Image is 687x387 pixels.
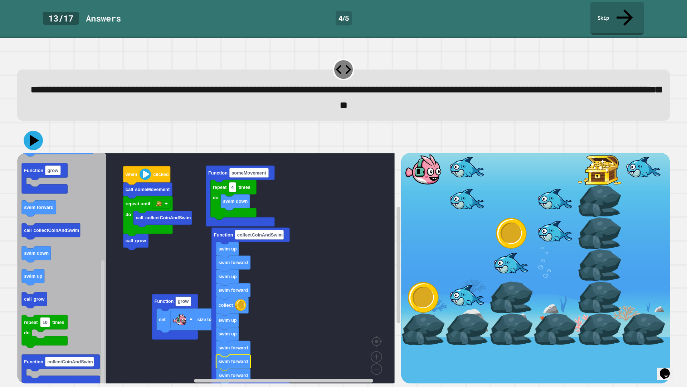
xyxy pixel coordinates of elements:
text: Function [24,359,43,364]
text: size to [197,316,211,322]
text: collectCoinAndSwim [47,359,93,364]
text: 4 [231,184,234,190]
text: grow [135,238,146,243]
text: times [52,319,64,325]
text: grow [47,167,58,173]
text: Function [154,298,174,304]
text: grow [34,296,45,302]
text: call [126,187,133,192]
text: swim forward [218,345,248,350]
text: do [213,195,219,200]
text: swim down [223,198,248,204]
text: do [126,211,131,217]
text: call [136,215,143,220]
text: swim forward [218,260,248,265]
text: Function [208,170,228,175]
text: swim up [24,273,42,279]
text: collectCoinAndSwim [237,232,283,237]
text: someMovement [232,170,266,175]
text: Function [24,167,43,173]
text: when [125,172,137,177]
text: call [24,296,31,302]
text: swim up [218,317,237,323]
text: call [126,238,133,243]
text: repeat until [126,201,150,206]
text: swim forward [218,359,248,364]
iframe: chat widget [657,358,680,380]
text: repeat [213,184,227,190]
text: swim up [218,273,237,279]
text: swim up [218,331,237,336]
div: 4 / 5 [336,11,352,25]
text: grow [178,298,189,304]
div: Blockly Workspace [17,153,401,384]
text: repeat [24,319,38,325]
text: swim down [24,250,49,256]
text: do [24,330,30,335]
text: clicked [153,172,169,177]
text: swim forward [24,205,54,210]
a: Skip [590,2,644,35]
div: 13 / 17 [43,12,79,25]
text: swim forward [218,287,248,293]
text: swim forward [218,372,248,378]
text: collectCoinAndSwim [145,215,191,220]
text: 10 [43,319,48,325]
text: times [238,184,250,190]
text: collectCoinAndSwim [34,228,79,233]
text: swim up [218,246,237,251]
text: collect [218,302,233,308]
text: someMovement [135,187,170,192]
text: Function [214,232,233,237]
div: Answer s [86,12,121,25]
text: set [159,316,166,322]
text: call [24,228,31,233]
